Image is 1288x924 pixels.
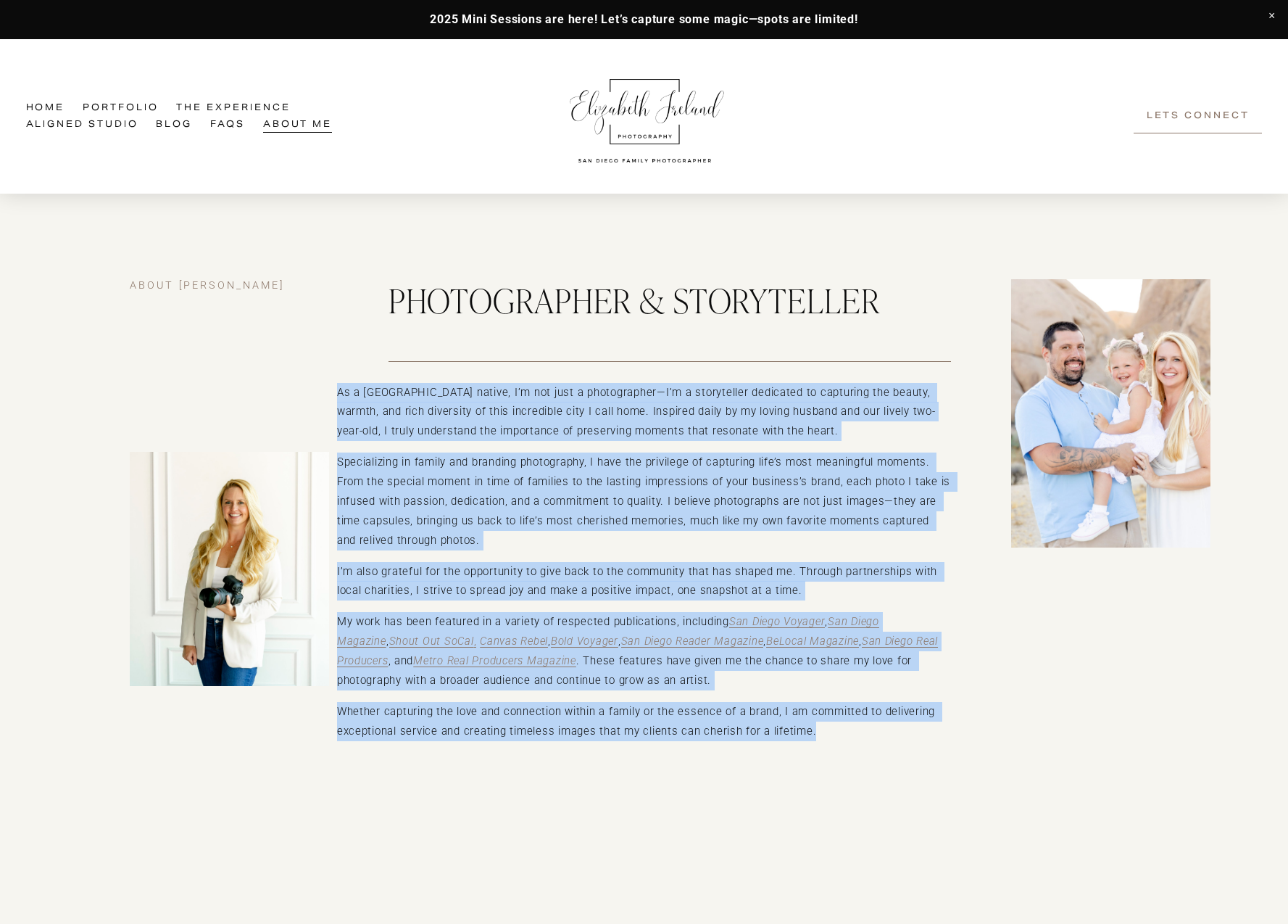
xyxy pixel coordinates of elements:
[26,99,65,116] a: Home
[389,635,477,648] a: Shout Out SoCal,
[130,279,329,293] h4: about [PERSON_NAME]
[729,615,826,628] a: San Diego Voyager
[389,635,474,648] em: Shout Out SoCal
[337,562,951,601] p: I’m also grateful for the opportunity to give back to the community that has shaped me. Through p...
[337,612,951,690] p: My work has been featured in a variety of respected publications, including , , , , , , , and . T...
[337,702,951,741] p: Whether capturing the love and connection within a family or the essence of a brand, I am committ...
[210,117,245,133] a: FAQs
[480,635,548,648] a: Canvas Rebel
[156,117,192,133] a: Blog
[562,65,728,168] img: Elizabeth Ireland Photography San Diego Family Photographer
[263,117,332,133] a: About Me
[26,117,138,133] a: Aligned Studio
[176,101,290,116] span: The Experience
[621,635,764,648] a: San Diego Reader Magazine
[337,383,951,442] p: As a [GEOGRAPHIC_DATA] native, I’m not just a photographer—I’m a storyteller dedicated to capturi...
[413,654,576,667] a: Metro Real Producers Magazine
[389,279,951,320] h1: Photographer & Storyteller
[766,635,859,648] a: BeLocal Magazine
[337,453,951,550] p: Specializing in family and branding photography, I have the privilege of capturing life’s most me...
[551,635,618,648] a: Bold Voyager
[176,99,290,116] a: folder dropdown
[83,99,158,116] a: Portfolio
[1134,99,1262,133] a: Lets Connect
